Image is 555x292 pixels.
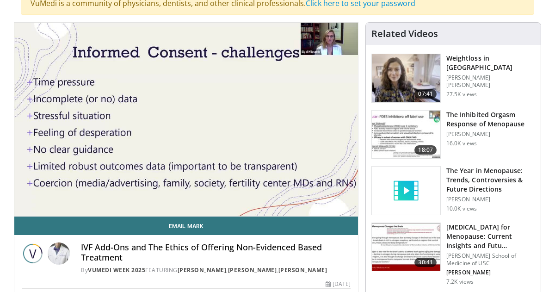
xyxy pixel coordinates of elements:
p: 27.5K views [446,91,477,98]
span: 30:41 [414,258,437,267]
img: 283c0f17-5e2d-42ba-a87c-168d447cdba4.150x105_q85_crop-smart_upscale.jpg [372,111,440,159]
h3: The Inhibited Orgasm Response of Menopause [446,110,535,129]
img: Avatar [48,242,70,265]
div: By FEATURING , , [81,266,351,274]
h3: Weightloss in [GEOGRAPHIC_DATA] [446,54,535,72]
h4: Related Videos [371,28,438,39]
a: The Year in Menopause: Trends, Controversies & Future Directions [PERSON_NAME] 10.0K views [371,166,535,215]
a: Vumedi Week 2025 [88,266,145,274]
h3: [MEDICAL_DATA] for Menopause: Current Insights and Futu… [446,223,535,250]
span: 07:41 [414,89,437,99]
span: 18:07 [414,145,437,155]
a: Email Mark [14,217,358,235]
img: 9983fed1-7565-45be-8934-aef1103ce6e2.150x105_q85_crop-smart_upscale.jpg [372,54,440,102]
a: 30:41 [MEDICAL_DATA] for Menopause: Current Insights and Futu… [PERSON_NAME] School of Medicine o... [371,223,535,286]
a: [PERSON_NAME] [278,266,327,274]
p: [PERSON_NAME] School of Medicine of USC [446,252,535,267]
img: video_placeholder_short.svg [372,167,440,215]
img: Vumedi Week 2025 [22,242,44,265]
a: [PERSON_NAME] [228,266,277,274]
p: [PERSON_NAME] [446,269,535,276]
h4: IVF Add-Ons and The Ethics of Offering Non-Evidenced Based Treatment [81,242,351,262]
a: 07:41 Weightloss in [GEOGRAPHIC_DATA] [PERSON_NAME] [PERSON_NAME] 27.5K views [371,54,535,103]
div: [DATE] [326,280,351,288]
a: 18:07 The Inhibited Orgasm Response of Menopause [PERSON_NAME] 16.0K views [371,110,535,159]
p: 7.2K views [446,278,474,286]
p: 16.0K views [446,140,477,147]
video-js: Video Player [14,23,358,217]
p: [PERSON_NAME] [PERSON_NAME] [446,74,535,89]
img: 47271b8a-94f4-49c8-b914-2a3d3af03a9e.150x105_q85_crop-smart_upscale.jpg [372,223,440,271]
h3: The Year in Menopause: Trends, Controversies & Future Directions [446,166,535,194]
p: [PERSON_NAME] [446,196,535,203]
p: 10.0K views [446,205,477,212]
p: [PERSON_NAME] [446,130,535,138]
a: [PERSON_NAME] [178,266,227,274]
